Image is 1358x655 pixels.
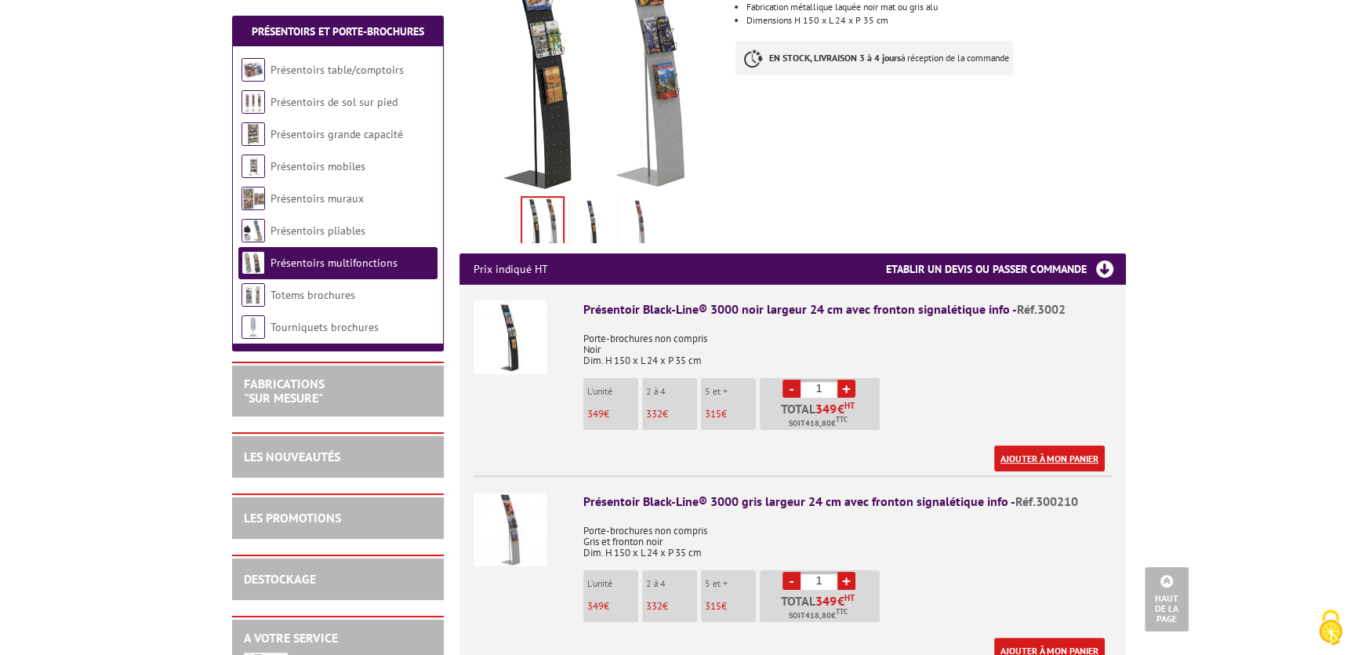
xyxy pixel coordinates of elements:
[764,595,880,622] p: Total
[244,631,432,646] h2: A votre service
[764,402,880,430] p: Total
[886,253,1126,285] h3: Etablir un devis ou passer commande
[587,386,638,397] p: L'unité
[244,449,340,464] a: LES NOUVEAUTÉS
[1145,567,1189,631] a: Haut de la page
[1015,493,1078,509] span: Réf.300210
[241,58,265,82] img: Présentoirs table/comptoirs
[805,417,831,430] span: 418,80
[646,599,663,613] span: 332
[646,407,663,420] span: 332
[241,283,265,307] img: Totems brochures
[805,610,831,622] span: 418,80
[241,315,265,339] img: Tourniquets brochures
[705,409,756,420] p: €
[271,127,403,141] a: Présentoirs grande capacité
[782,572,801,590] a: -
[587,601,638,612] p: €
[1017,301,1066,317] span: Réf.3002
[583,300,1112,318] div: Présentoir Black-Line® 3000 noir largeur 24 cm avec fronton signalétique info -
[587,409,638,420] p: €
[244,510,341,526] a: LES PROMOTIONS
[241,219,265,242] img: Présentoirs pliables
[271,95,398,109] a: Présentoirs de sol sur pied
[815,595,837,607] span: 349
[271,256,398,270] a: Présentoirs multifonctions
[1303,602,1358,655] button: Cookies (fenêtre modale)
[271,191,364,206] a: Présentoirs muraux
[583,322,1112,366] p: Porte-brochures non compris Noir Dim. H 150 x L 24 x P 35 cm
[815,402,837,415] span: 349
[474,493,547,566] img: Présentoir Black-Line® 3000 gris largeur 24 cm avec fronton signalétique info
[271,159,365,173] a: Présentoirs mobiles
[241,155,265,178] img: Présentoirs mobiles
[705,601,756,612] p: €
[646,409,697,420] p: €
[789,417,848,430] span: Soit €
[572,199,610,248] img: 3002_1.jpg
[271,288,355,302] a: Totems brochures
[782,380,801,398] a: -
[241,90,265,114] img: Présentoirs de sol sur pied
[271,63,404,77] a: Présentoirs table/comptoirs
[241,251,265,275] img: Présentoirs multifonctions
[844,592,855,603] sup: HT
[994,446,1105,471] a: Ajouter à mon panier
[244,571,316,587] a: DESTOCKAGE
[836,415,848,424] sup: TTC
[646,578,697,589] p: 2 à 4
[837,380,855,398] a: +
[836,607,848,616] sup: TTC
[271,224,365,238] a: Présentoirs pliables
[244,376,325,406] a: FABRICATIONS"Sur Mesure"
[837,595,844,607] span: €
[474,253,548,285] p: Prix indiqué HT
[735,41,1013,75] p: à réception de la commande
[587,599,604,613] span: 349
[252,24,424,38] a: Présentoirs et Porte-brochures
[837,402,844,415] span: €
[583,493,1112,511] div: Présentoir Black-Line® 3000 gris largeur 24 cm avec fronton signalétique info -
[587,578,638,589] p: L'unité
[705,578,756,589] p: 5 et +
[583,515,1112,559] p: Porte-brochures non compris Gris et fronton noir Dim. H 150 x L 24 x P 35 cm
[474,300,547,374] img: Présentoir Black-Line® 3000 noir largeur 24 cm avec fronton signalétique info
[746,16,1126,25] li: Dimensions H 150 x L 24 x P 35 cm
[522,198,563,246] img: 3002_2.jpg
[705,599,721,613] span: 315
[769,52,901,64] strong: EN STOCK, LIVRAISON 3 à 4 jours
[271,320,379,334] a: Tourniquets brochures
[837,572,855,590] a: +
[1311,608,1350,647] img: Cookies (fenêtre modale)
[646,386,697,397] p: 2 à 4
[789,610,848,622] span: Soit €
[241,187,265,210] img: Présentoirs muraux
[705,386,756,397] p: 5 et +
[241,122,265,146] img: Présentoirs grande capacité
[746,2,1126,12] li: Fabrication métallique laquée noir mat ou gris alu
[705,407,721,420] span: 315
[844,400,855,411] sup: HT
[587,407,604,420] span: 349
[621,199,659,248] img: 300210_2.jpg
[646,601,697,612] p: €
